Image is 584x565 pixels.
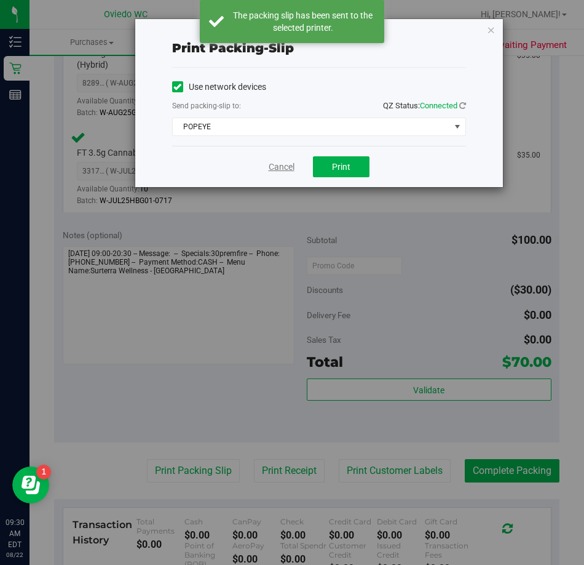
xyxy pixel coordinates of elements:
label: Use network devices [172,81,266,94]
div: The packing slip has been sent to the selected printer. [231,9,375,34]
iframe: Resource center [12,467,49,503]
button: Print [313,156,369,177]
a: Cancel [269,161,294,174]
span: POPEYE [173,118,450,135]
span: select [449,118,465,135]
iframe: Resource center unread badge [36,465,51,479]
span: Print packing-slip [172,41,294,55]
label: Send packing-slip to: [172,100,241,111]
span: Connected [420,101,457,110]
span: Print [332,162,350,172]
span: QZ Status: [383,101,466,110]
